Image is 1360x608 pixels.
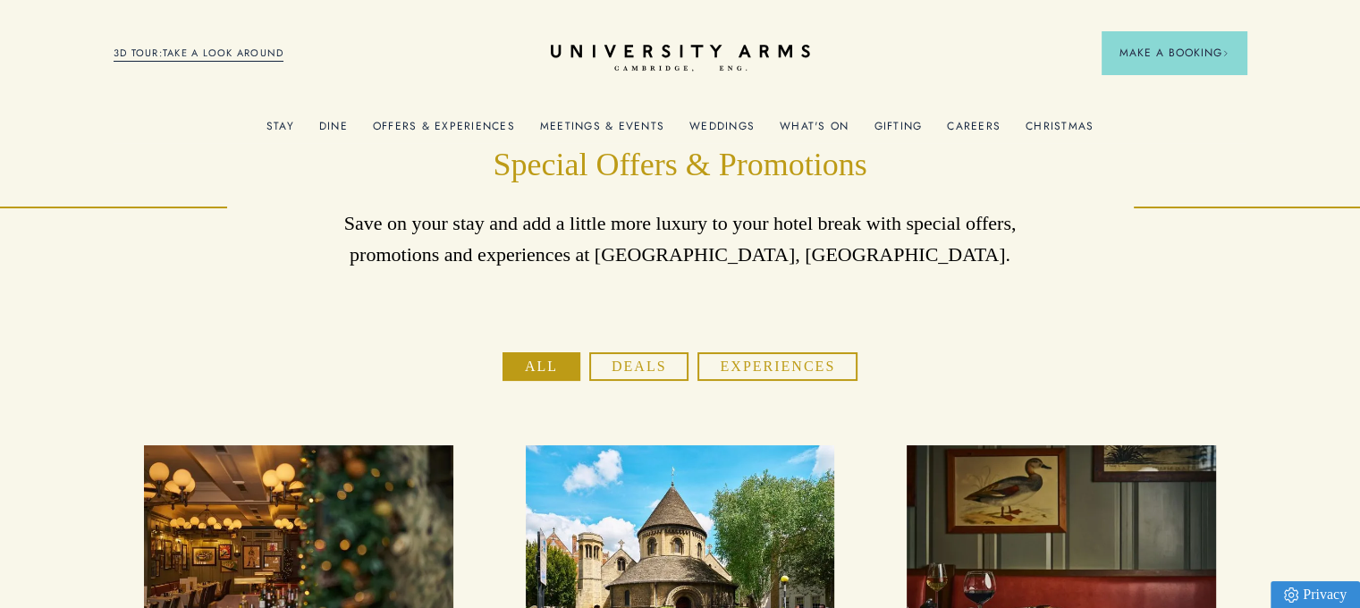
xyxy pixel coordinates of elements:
a: Weddings [689,120,755,143]
h1: Special Offers & Promotions [340,144,1020,187]
button: Make a BookingArrow icon [1102,31,1246,74]
a: Gifting [874,120,922,143]
a: Careers [947,120,1001,143]
a: Offers & Experiences [373,120,515,143]
span: Make a Booking [1119,45,1229,61]
a: Meetings & Events [540,120,664,143]
button: All [503,352,580,381]
a: Christmas [1026,120,1094,143]
a: What's On [780,120,849,143]
a: 3D TOUR:TAKE A LOOK AROUND [114,46,284,62]
a: Home [551,45,810,72]
img: Arrow icon [1222,50,1229,56]
button: Deals [589,352,689,381]
a: Dine [319,120,348,143]
img: Privacy [1284,587,1298,603]
button: Experiences [697,352,857,381]
a: Stay [266,120,294,143]
a: Privacy [1271,581,1360,608]
p: Save on your stay and add a little more luxury to your hotel break with special offers, promotion... [340,207,1020,270]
